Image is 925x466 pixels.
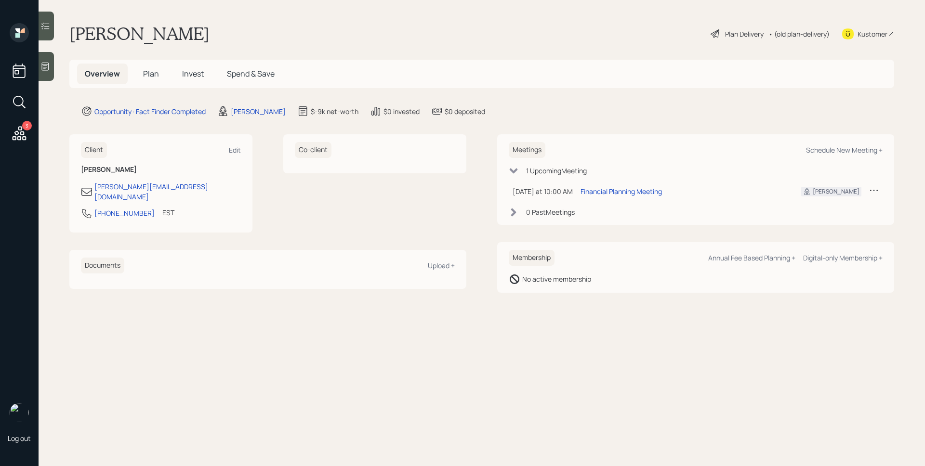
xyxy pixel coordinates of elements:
span: Plan [143,68,159,79]
div: No active membership [522,274,591,284]
div: [PERSON_NAME] [813,187,859,196]
div: $0 deposited [445,106,485,116]
div: $0 invested [383,106,420,116]
h1: [PERSON_NAME] [69,23,210,44]
h6: Client [81,142,107,158]
span: Overview [85,68,120,79]
div: 3 [22,121,32,130]
div: [PHONE_NUMBER] [94,208,155,218]
div: Plan Delivery [725,29,764,39]
div: 0 Past Meeting s [526,207,575,217]
span: Spend & Save [227,68,275,79]
div: Digital-only Membership + [803,253,883,262]
div: Annual Fee Based Planning + [708,253,795,262]
div: Financial Planning Meeting [581,186,662,196]
h6: Meetings [509,142,545,158]
div: Edit [229,145,241,155]
span: Invest [182,68,204,79]
div: $-9k net-worth [311,106,358,116]
div: [PERSON_NAME][EMAIL_ADDRESS][DOMAIN_NAME] [94,181,241,202]
h6: Membership [509,250,555,266]
h6: Documents [81,258,124,273]
div: Schedule New Meeting + [806,145,883,155]
div: [DATE] at 10:00 AM [513,186,573,196]
div: Kustomer [858,29,887,39]
div: • (old plan-delivery) [768,29,830,39]
h6: Co-client [295,142,331,158]
div: Log out [8,434,31,443]
div: EST [162,207,174,218]
div: [PERSON_NAME] [231,106,286,116]
div: 1 Upcoming Meeting [526,166,587,176]
h6: [PERSON_NAME] [81,166,241,174]
div: Opportunity · Fact Finder Completed [94,106,206,116]
div: Upload + [428,261,455,270]
img: james-distasi-headshot.png [10,403,29,422]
